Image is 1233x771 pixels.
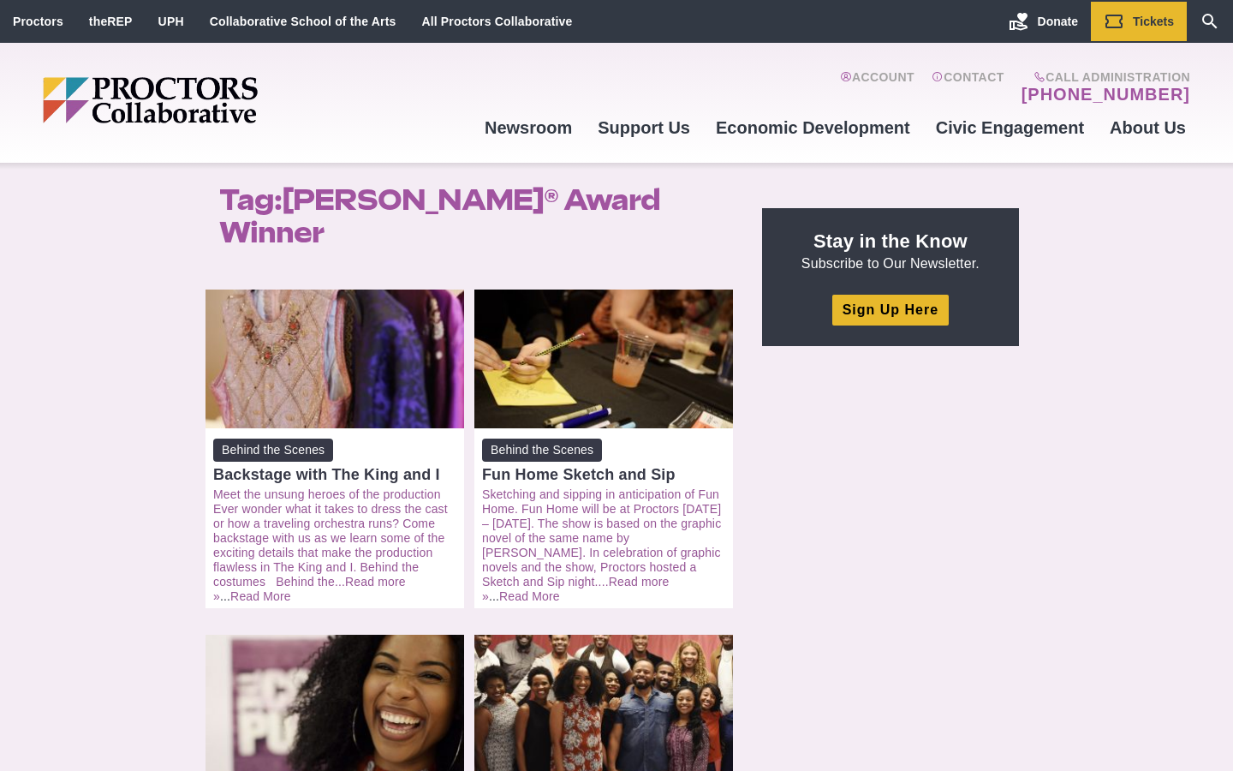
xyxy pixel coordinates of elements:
img: Proctors logo [43,77,390,123]
a: Account [840,70,914,105]
a: Economic Development [703,105,923,151]
a: [PHONE_NUMBER] [1022,84,1190,105]
a: theREP [89,15,133,28]
a: About Us [1097,105,1199,151]
a: Behind the Scenes Fun Home Sketch and Sip [482,439,725,483]
span: Behind the Scenes [213,439,333,462]
a: Newsroom [472,105,585,151]
strong: Stay in the Know [813,230,968,252]
div: Backstage with The King and I [213,466,456,483]
a: Read More [499,589,560,603]
div: Fun Home Sketch and Sip [482,466,725,483]
p: ... [482,487,725,604]
a: Sketching and sipping in anticipation of Fun Home. Fun Home will be at Proctors [DATE] – [DATE]. ... [482,487,721,589]
a: Behind the Scenes Backstage with The King and I [213,439,456,483]
a: Donate [996,2,1091,41]
a: Proctors [13,15,63,28]
a: Read more » [482,575,670,603]
a: Civic Engagement [923,105,1097,151]
a: Sign Up Here [832,295,949,325]
a: Tickets [1091,2,1187,41]
h1: Tag: [219,183,723,248]
span: Tickets [1133,15,1174,28]
span: [PERSON_NAME]® Award Winner [219,182,660,249]
span: Behind the Scenes [482,439,602,462]
a: All Proctors Collaborative [421,15,572,28]
span: Call Administration [1016,70,1190,84]
a: Support Us [585,105,703,151]
p: Subscribe to Our Newsletter. [783,229,998,273]
a: Read More [230,589,291,603]
a: Read more » [213,575,406,603]
a: Contact [932,70,1004,105]
span: Donate [1038,15,1078,28]
a: Search [1187,2,1233,41]
a: Collaborative School of the Arts [210,15,396,28]
iframe: Advertisement [762,367,1019,581]
a: UPH [158,15,184,28]
p: ... [213,487,456,604]
a: Meet the unsung heroes of the production Ever wonder what it takes to dress the cast or how a tra... [213,487,448,589]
